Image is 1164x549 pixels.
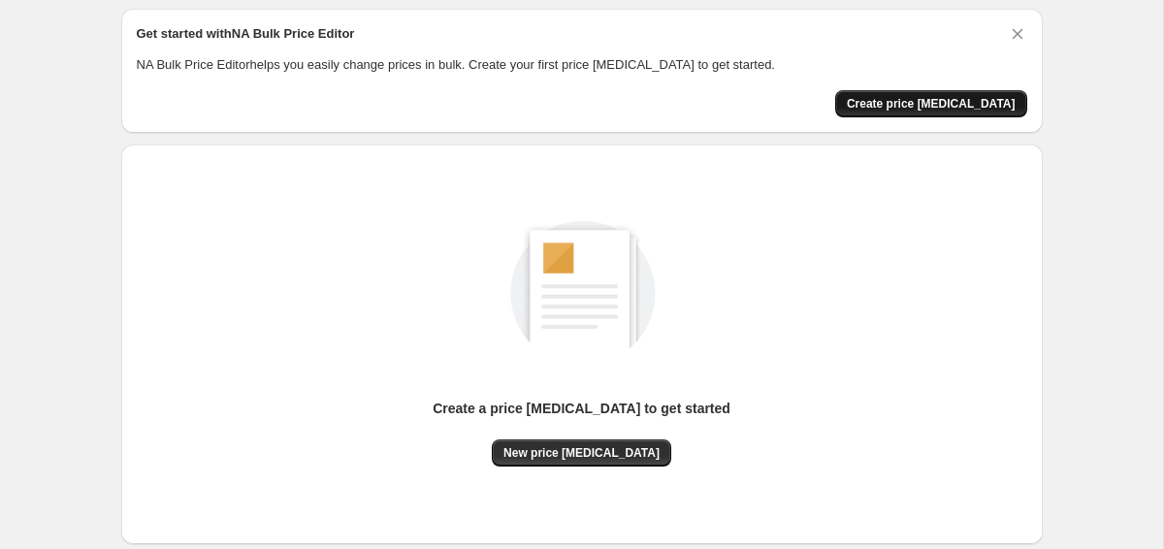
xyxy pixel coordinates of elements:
[1008,24,1027,44] button: Dismiss card
[835,90,1027,117] button: Create price change job
[433,399,730,418] p: Create a price [MEDICAL_DATA] to get started
[503,445,660,461] span: New price [MEDICAL_DATA]
[137,55,1027,75] p: NA Bulk Price Editor helps you easily change prices in bulk. Create your first price [MEDICAL_DAT...
[137,24,355,44] h2: Get started with NA Bulk Price Editor
[492,439,671,467] button: New price [MEDICAL_DATA]
[847,96,1016,112] span: Create price [MEDICAL_DATA]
